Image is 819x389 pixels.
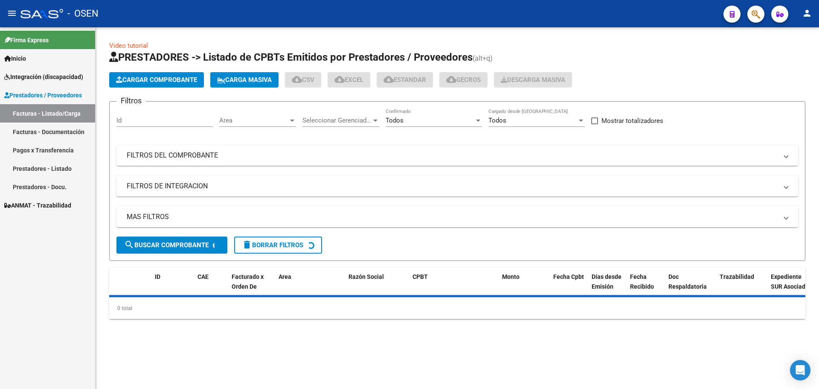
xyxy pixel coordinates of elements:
span: - OSEN [67,4,99,23]
span: Doc Respaldatoria [668,273,707,290]
datatable-header-cell: ID [151,268,194,305]
span: Seleccionar Gerenciador [302,117,372,124]
span: Cargar Comprobante [116,76,197,84]
mat-icon: cloud_download [446,74,456,85]
datatable-header-cell: Días desde Emisión [588,268,627,305]
datatable-header-cell: Trazabilidad [716,268,767,305]
mat-expansion-panel-header: MAS FILTROS [116,207,798,227]
span: EXCEL [334,76,363,84]
mat-icon: cloud_download [292,74,302,85]
span: Area [219,117,288,124]
span: Firma Express [4,35,49,45]
span: Descarga Masiva [501,76,565,84]
span: CPBT [412,273,428,280]
span: Gecros [446,76,481,84]
span: Prestadores / Proveedores [4,91,82,100]
button: CSV [285,72,321,88]
mat-panel-title: FILTROS DEL COMPROBANTE [127,151,778,160]
datatable-header-cell: Doc Respaldatoria [665,268,716,305]
span: Inicio [4,54,26,63]
datatable-header-cell: Expediente SUR Asociado [767,268,814,305]
span: CSV [292,76,314,84]
mat-panel-title: MAS FILTROS [127,212,778,222]
app-download-masive: Descarga masiva de comprobantes (adjuntos) [494,72,572,88]
datatable-header-cell: Facturado x Orden De [228,268,275,305]
button: Cargar Comprobante [109,72,204,88]
button: Buscar Comprobante [116,237,227,254]
button: Estandar [377,72,433,88]
datatable-header-cell: Fecha Recibido [627,268,665,305]
mat-icon: menu [7,8,17,18]
span: Buscar Comprobante [124,241,209,249]
h3: Filtros [116,95,146,107]
span: Fecha Recibido [630,273,654,290]
span: Trazabilidad [720,273,754,280]
span: Estandar [383,76,426,84]
mat-icon: person [802,8,812,18]
mat-icon: delete [242,240,252,250]
datatable-header-cell: CPBT [409,268,499,305]
mat-panel-title: FILTROS DE INTEGRACION [127,181,778,191]
mat-icon: search [124,240,134,250]
span: Borrar Filtros [242,241,303,249]
span: ANMAT - Trazabilidad [4,201,71,210]
mat-icon: cloud_download [334,74,345,85]
datatable-header-cell: CAE [194,268,228,305]
span: ID [155,273,160,280]
button: Gecros [439,72,488,88]
button: Carga Masiva [210,72,279,88]
span: Todos [386,117,404,124]
span: Razón Social [349,273,384,280]
a: Video tutorial [109,42,148,50]
mat-icon: cloud_download [383,74,394,85]
datatable-header-cell: Fecha Cpbt [550,268,588,305]
button: EXCEL [328,72,370,88]
button: Borrar Filtros [234,237,322,254]
span: PRESTADORES -> Listado de CPBTs Emitidos por Prestadores / Proveedores [109,51,473,63]
span: (alt+q) [473,54,493,62]
span: Integración (discapacidad) [4,72,83,82]
datatable-header-cell: Razón Social [345,268,409,305]
datatable-header-cell: Monto [499,268,550,305]
span: Monto [502,273,520,280]
div: 0 total [109,298,805,319]
span: Carga Masiva [217,76,272,84]
button: Descarga Masiva [494,72,572,88]
span: Facturado x Orden De [232,273,264,290]
span: Todos [488,117,506,124]
span: Mostrar totalizadores [601,116,663,126]
span: CAE [197,273,209,280]
mat-expansion-panel-header: FILTROS DEL COMPROBANTE [116,145,798,166]
datatable-header-cell: Area [275,268,333,305]
mat-expansion-panel-header: FILTROS DE INTEGRACION [116,176,798,196]
span: Area [279,273,291,280]
div: Open Intercom Messenger [790,360,810,380]
span: Días desde Emisión [592,273,622,290]
span: Expediente SUR Asociado [771,273,809,290]
span: Fecha Cpbt [553,273,584,280]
